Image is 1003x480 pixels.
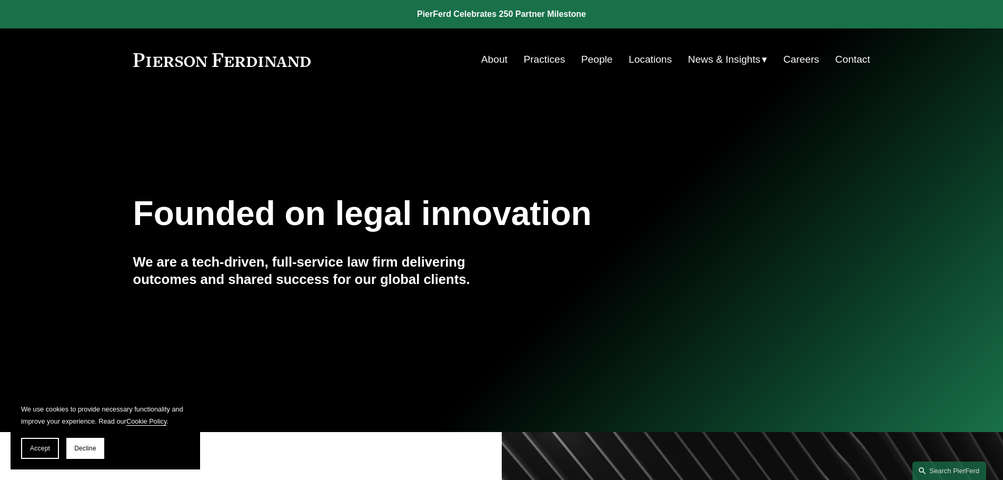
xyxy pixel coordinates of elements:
[688,51,761,69] span: News & Insights
[835,50,870,70] a: Contact
[629,50,672,70] a: Locations
[133,194,748,233] h1: Founded on legal innovation
[688,50,768,70] a: folder dropdown
[30,445,50,452] span: Accept
[66,438,104,459] button: Decline
[783,50,819,70] a: Careers
[133,253,502,288] h4: We are a tech-driven, full-service law firm delivering outcomes and shared success for our global...
[523,50,565,70] a: Practices
[74,445,96,452] span: Decline
[21,438,59,459] button: Accept
[11,393,200,469] section: Cookie banner
[912,462,986,480] a: Search this site
[126,417,167,425] a: Cookie Policy
[21,403,190,427] p: We use cookies to provide necessary functionality and improve your experience. Read our .
[581,50,613,70] a: People
[481,50,508,70] a: About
